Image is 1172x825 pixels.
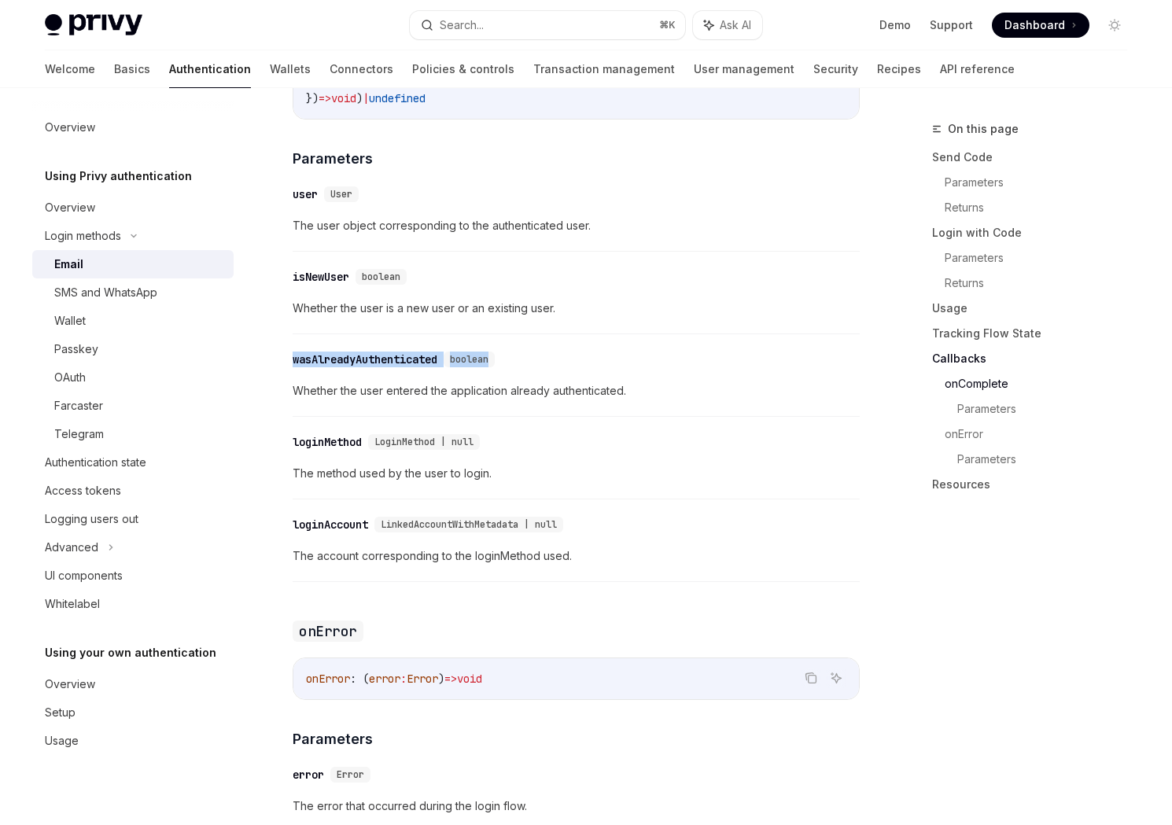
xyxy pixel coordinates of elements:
[438,672,444,686] span: )
[813,50,858,88] a: Security
[720,17,751,33] span: Ask AI
[45,675,95,694] div: Overview
[45,481,121,500] div: Access tokens
[54,396,103,415] div: Farcaster
[54,255,83,274] div: Email
[932,296,1140,321] a: Usage
[1004,17,1065,33] span: Dashboard
[293,269,349,285] div: isNewUser
[877,50,921,88] a: Recipes
[932,145,1140,170] a: Send Code
[32,193,234,222] a: Overview
[1102,13,1127,38] button: Toggle dark mode
[54,368,86,387] div: OAuth
[932,220,1140,245] a: Login with Code
[945,422,1140,447] a: onError
[932,321,1140,346] a: Tracking Flow State
[32,727,234,755] a: Usage
[45,227,121,245] div: Login methods
[45,118,95,137] div: Overview
[306,672,350,686] span: onError
[945,271,1140,296] a: Returns
[356,91,363,105] span: )
[32,363,234,392] a: OAuth
[319,91,331,105] span: =>
[801,668,821,688] button: Copy the contents from the code block
[32,505,234,533] a: Logging users out
[45,167,192,186] h5: Using Privy authentication
[362,271,400,283] span: boolean
[400,672,407,686] span: :
[54,311,86,330] div: Wallet
[450,353,488,366] span: boolean
[45,538,98,557] div: Advanced
[54,283,157,302] div: SMS and WhatsApp
[369,91,426,105] span: undefined
[54,340,98,359] div: Passkey
[32,250,234,278] a: Email
[369,672,400,686] span: error
[293,728,373,749] span: Parameters
[293,216,860,235] span: The user object corresponding to the authenticated user.
[444,672,457,686] span: =>
[32,448,234,477] a: Authentication state
[32,562,234,590] a: UI components
[694,50,794,88] a: User management
[293,517,368,532] div: loginAccount
[374,436,474,448] span: LoginMethod | null
[330,188,352,201] span: User
[45,595,100,613] div: Whitelabel
[293,464,860,483] span: The method used by the user to login.
[945,195,1140,220] a: Returns
[32,392,234,420] a: Farcaster
[54,425,104,444] div: Telegram
[45,731,79,750] div: Usage
[45,50,95,88] a: Welcome
[32,590,234,618] a: Whitelabel
[957,447,1140,472] a: Parameters
[293,621,363,642] code: onError
[826,668,846,688] button: Ask AI
[32,278,234,307] a: SMS and WhatsApp
[293,434,362,450] div: loginMethod
[32,113,234,142] a: Overview
[293,186,318,202] div: user
[169,50,251,88] a: Authentication
[457,672,482,686] span: void
[992,13,1089,38] a: Dashboard
[306,91,319,105] span: })
[879,17,911,33] a: Demo
[45,510,138,529] div: Logging users out
[45,566,123,585] div: UI components
[930,17,973,33] a: Support
[410,11,685,39] button: Search...⌘K
[32,698,234,727] a: Setup
[533,50,675,88] a: Transaction management
[412,50,514,88] a: Policies & controls
[114,50,150,88] a: Basics
[945,170,1140,195] a: Parameters
[270,50,311,88] a: Wallets
[381,518,557,531] span: LinkedAccountWithMetadata | null
[293,547,860,565] span: The account corresponding to the loginMethod used.
[32,477,234,505] a: Access tokens
[293,352,437,367] div: wasAlreadyAuthenticated
[45,643,216,662] h5: Using your own authentication
[948,120,1019,138] span: On this page
[45,198,95,217] div: Overview
[293,767,324,783] div: error
[293,381,860,400] span: Whether the user entered the application already authenticated.
[32,307,234,335] a: Wallet
[337,768,364,781] span: Error
[32,420,234,448] a: Telegram
[407,672,438,686] span: Error
[350,672,369,686] span: : (
[45,14,142,36] img: light logo
[693,11,762,39] button: Ask AI
[440,16,484,35] div: Search...
[293,797,860,816] span: The error that occurred during the login flow.
[293,148,373,169] span: Parameters
[293,299,860,318] span: Whether the user is a new user or an existing user.
[363,91,369,105] span: |
[45,453,146,472] div: Authentication state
